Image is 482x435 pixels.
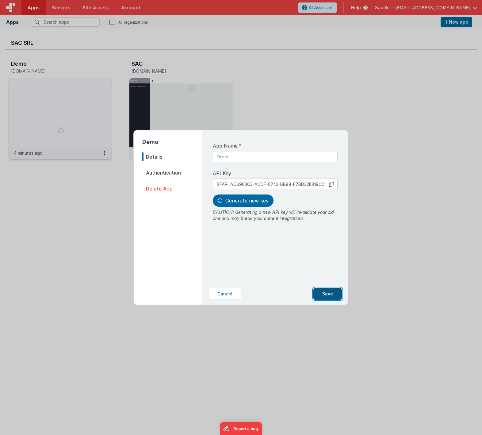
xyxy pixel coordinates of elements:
[142,184,202,193] span: Delete App
[142,168,202,177] span: Authentication
[213,170,231,177] span: API Key
[225,198,269,204] span: Generate new key
[213,209,338,221] p: CAUTION: Generating a new API key will invalidate your old one and may break your current integra...
[213,142,238,149] span: App Name
[313,288,342,300] button: Save
[213,179,338,190] input: No API key generated
[220,422,262,435] iframe: Marker.io feedback button
[213,194,274,207] button: Generate new key
[142,152,202,161] span: Details
[208,288,241,300] button: Cancel
[142,138,202,146] h2: Demo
